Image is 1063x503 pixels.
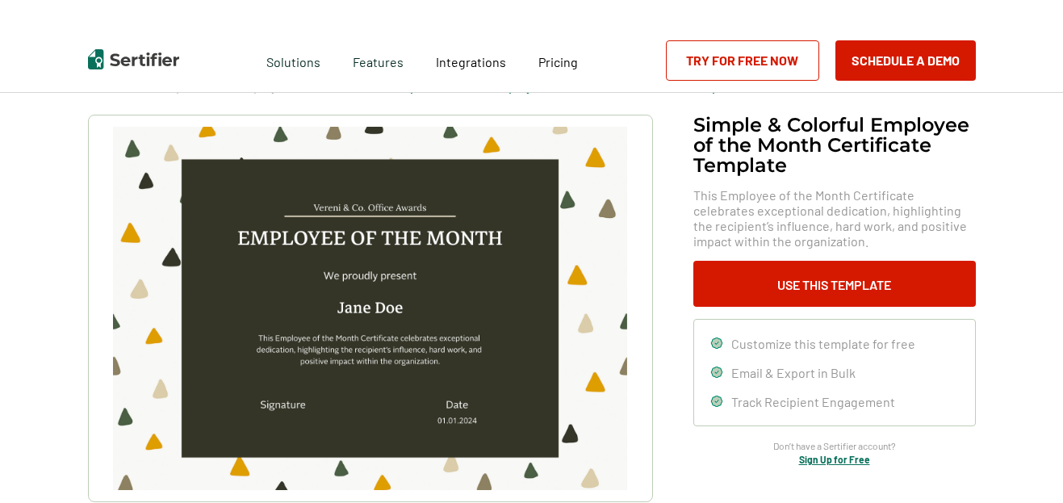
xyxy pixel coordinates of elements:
[113,127,626,490] img: Simple & Colorful Employee of the Month Certificate Template
[538,54,578,69] span: Pricing
[436,50,506,70] a: Integrations
[88,49,179,69] img: Sertifier | Digital Credentialing Platform
[773,438,896,454] span: Don’t have a Sertifier account?
[538,50,578,70] a: Pricing
[731,365,856,380] span: Email & Export in Bulk
[266,50,320,70] span: Solutions
[693,187,976,249] span: This Employee of the Month Certificate celebrates exceptional dedication, highlighting the recipi...
[731,336,915,351] span: Customize this template for free
[693,115,976,175] h1: Simple & Colorful Employee of the Month Certificate Template
[693,261,976,307] button: Use This Template
[731,394,895,409] span: Track Recipient Engagement
[666,40,819,81] a: Try for Free Now
[436,54,506,69] span: Integrations
[799,454,870,465] a: Sign Up for Free
[353,50,404,70] span: Features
